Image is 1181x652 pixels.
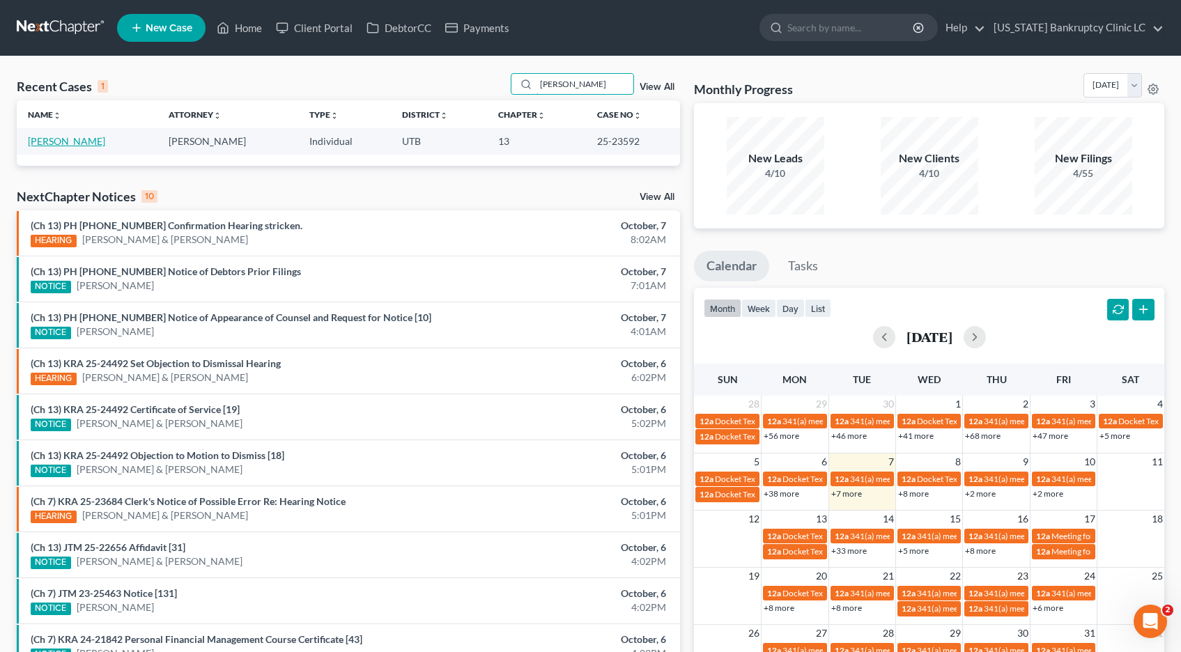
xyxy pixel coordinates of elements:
[815,511,828,527] span: 13
[31,311,431,323] a: (Ch 13) PH [PHONE_NUMBER] Notice of Appearance of Counsel and Request for Notice [10]
[464,417,667,430] div: 5:02PM
[640,82,674,92] a: View All
[464,541,667,554] div: October, 6
[31,633,362,645] a: (Ch 7) KRA 24-21842 Personal Financial Management Course Certificate [43]
[902,531,916,541] span: 12a
[715,431,840,442] span: Docket Text: for [PERSON_NAME]
[984,474,1118,484] span: 341(a) meeting for [PERSON_NAME]
[298,128,391,154] td: Individual
[782,416,991,426] span: 341(a) meeting for [PERSON_NAME] & [PERSON_NAME]
[17,188,157,205] div: NextChapter Notices
[775,251,831,281] a: Tasks
[898,545,929,556] a: +5 more
[28,135,105,147] a: [PERSON_NAME]
[815,396,828,412] span: 29
[820,453,828,470] span: 6
[718,373,738,385] span: Sun
[169,109,222,120] a: Attorneyunfold_more
[831,603,862,613] a: +8 more
[965,430,1001,441] a: +68 more
[1122,373,1139,385] span: Sat
[767,474,781,484] span: 12a
[987,373,1007,385] span: Thu
[633,111,642,120] i: unfold_more
[881,511,895,527] span: 14
[82,233,248,247] a: [PERSON_NAME] & [PERSON_NAME]
[741,299,776,318] button: week
[782,546,907,557] span: Docket Text: for [PERSON_NAME]
[917,603,1051,614] span: 341(a) meeting for [PERSON_NAME]
[360,15,438,40] a: DebtorCC
[954,453,962,470] span: 8
[767,546,781,557] span: 12a
[309,109,339,120] a: Typeunfold_more
[902,416,916,426] span: 12a
[1099,430,1130,441] a: +5 more
[984,416,1118,426] span: 341(a) meeting for [PERSON_NAME]
[700,489,713,499] span: 12a
[438,15,516,40] a: Payments
[464,600,667,614] div: 4:02PM
[1150,511,1164,527] span: 18
[213,111,222,120] i: unfold_more
[77,325,154,339] a: [PERSON_NAME]
[715,416,913,426] span: Docket Text: for [PERSON_NAME] & [PERSON_NAME]
[881,625,895,642] span: 28
[747,625,761,642] span: 26
[939,15,985,40] a: Help
[1162,605,1173,616] span: 2
[1033,430,1068,441] a: +47 more
[700,431,713,442] span: 12a
[850,474,985,484] span: 341(a) meeting for [PERSON_NAME]
[391,128,487,154] td: UTB
[764,430,799,441] a: +56 more
[31,603,71,615] div: NOTICE
[850,588,1058,598] span: 341(a) meeting for [PERSON_NAME] & [PERSON_NAME]
[1035,150,1132,166] div: New Filings
[464,587,667,600] div: October, 6
[98,80,108,93] div: 1
[1036,546,1050,557] span: 12a
[1103,416,1117,426] span: 12a
[881,166,978,180] div: 4/10
[694,251,769,281] a: Calendar
[968,531,982,541] span: 12a
[968,603,982,614] span: 12a
[906,329,952,344] h2: [DATE]
[28,109,61,120] a: Nameunfold_more
[1083,625,1097,642] span: 31
[464,279,667,293] div: 7:01AM
[1016,625,1030,642] span: 30
[586,128,681,154] td: 25-23592
[537,111,546,120] i: unfold_more
[764,488,799,499] a: +38 more
[1150,453,1164,470] span: 11
[987,15,1164,40] a: [US_STATE] Bankruptcy Clinic LC
[77,463,242,476] a: [PERSON_NAME] & [PERSON_NAME]
[881,568,895,584] span: 21
[464,495,667,509] div: October, 6
[1134,605,1167,638] iframe: Intercom live chat
[464,311,667,325] div: October, 7
[965,545,996,556] a: +8 more
[464,403,667,417] div: October, 6
[1083,568,1097,584] span: 24
[1036,416,1050,426] span: 12a
[487,128,585,154] td: 13
[31,357,281,369] a: (Ch 13) KRA 25-24492 Set Objection to Dismissal Hearing
[31,587,177,599] a: (Ch 7) JTM 23-25463 Notice [131]
[464,449,667,463] div: October, 6
[835,588,849,598] span: 12a
[767,416,781,426] span: 12a
[31,327,71,339] div: NOTICE
[700,416,713,426] span: 12a
[747,396,761,412] span: 28
[31,403,240,415] a: (Ch 13) KRA 25-24492 Certificate of Service [19]
[1016,568,1030,584] span: 23
[767,531,781,541] span: 12a
[1033,603,1063,613] a: +6 more
[53,111,61,120] i: unfold_more
[700,474,713,484] span: 12a
[1156,396,1164,412] span: 4
[917,588,1051,598] span: 341(a) meeting for [PERSON_NAME]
